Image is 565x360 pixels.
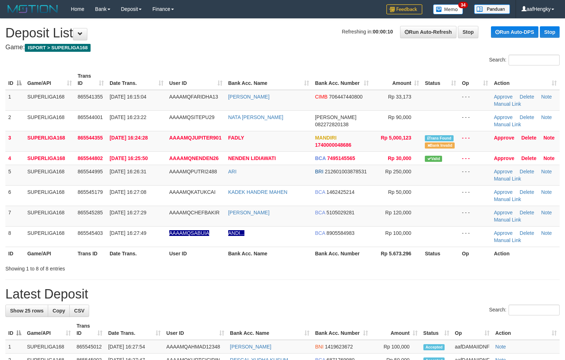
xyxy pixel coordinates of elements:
[459,151,491,165] td: - - -
[312,69,372,90] th: Bank Acc. Number: activate to sort column ascending
[520,210,534,215] a: Delete
[315,230,325,236] span: BCA
[541,169,552,174] a: Note
[520,230,534,236] a: Delete
[372,69,422,90] th: Amount: activate to sort column ascending
[10,308,43,314] span: Show 25 rows
[315,155,326,161] span: BCA
[169,210,220,215] span: AAAAMQCHEFBAKIR
[24,185,75,206] td: SUPERLIGA168
[388,114,412,120] span: Rp 90,000
[385,210,411,215] span: Rp 120,000
[521,135,536,141] a: Delete
[228,169,236,174] a: ARI
[228,94,270,100] a: [PERSON_NAME]
[5,319,24,340] th: ID: activate to sort column descending
[491,247,560,260] th: Action
[312,319,371,340] th: Bank Acc. Number: activate to sort column ascending
[169,155,219,161] span: AAAAMQNENDEN26
[230,344,271,350] a: [PERSON_NAME]
[494,94,513,100] a: Approve
[315,210,325,215] span: BCA
[458,26,478,38] a: Stop
[110,114,146,120] span: [DATE] 16:23:22
[543,155,555,161] a: Note
[325,169,367,174] span: Copy 212601003878531 to clipboard
[24,131,75,151] td: SUPERLIGA168
[312,247,372,260] th: Bank Acc. Number
[423,344,445,350] span: Accepted
[327,155,355,161] span: Copy 7495145565 to clipboard
[5,151,24,165] td: 4
[24,151,75,165] td: SUPERLIGA168
[494,237,521,243] a: Manual Link
[315,94,327,100] span: CIMB
[5,131,24,151] td: 3
[228,210,270,215] a: [PERSON_NAME]
[110,94,146,100] span: [DATE] 16:15:04
[5,44,560,51] h4: Game:
[166,69,225,90] th: User ID: activate to sort column ascending
[78,230,103,236] span: 865545403
[5,110,24,131] td: 2
[110,135,148,141] span: [DATE] 16:24:28
[78,189,103,195] span: 865545179
[228,230,244,236] a: ANDI...
[164,340,227,354] td: AAAAMQAHMAD12348
[541,210,552,215] a: Note
[433,4,463,14] img: Button%20Memo.svg
[494,155,514,161] a: Approve
[422,69,459,90] th: Status: activate to sort column ascending
[228,189,288,195] a: KADEK HANDRE MAHEN
[169,169,217,174] span: AAAAMQPUTRI2488
[458,2,468,8] span: 34
[540,26,560,38] a: Stop
[69,305,89,317] a: CSV
[371,319,421,340] th: Amount: activate to sort column ascending
[388,155,411,161] span: Rp 30,000
[494,230,513,236] a: Approve
[315,122,348,127] span: Copy 082272820138 to clipboard
[474,4,510,14] img: panduan.png
[78,114,103,120] span: 865544001
[520,94,534,100] a: Delete
[422,247,459,260] th: Status
[452,319,492,340] th: Op: activate to sort column ascending
[169,94,218,100] span: AAAAMQFARIDHA13
[315,344,323,350] span: BNI
[78,94,103,100] span: 865541355
[315,114,356,120] span: [PERSON_NAME]
[541,94,552,100] a: Note
[110,230,146,236] span: [DATE] 16:27:49
[169,114,215,120] span: AAAAMQSITEPU29
[5,90,24,111] td: 1
[459,90,491,111] td: - - -
[425,156,442,162] span: Valid transaction
[24,319,74,340] th: Game/API: activate to sort column ascending
[5,26,560,40] h1: Deposit List
[372,247,422,260] th: Rp 5.673.296
[74,340,105,354] td: 865545012
[459,206,491,226] td: - - -
[494,196,521,202] a: Manual Link
[227,319,312,340] th: Bank Acc. Name: activate to sort column ascending
[520,114,534,120] a: Delete
[228,135,244,141] a: FADLY
[386,4,422,14] img: Feedback.jpg
[541,230,552,236] a: Note
[494,210,513,215] a: Approve
[459,131,491,151] td: - - -
[48,305,70,317] a: Copy
[105,319,164,340] th: Date Trans.: activate to sort column ascending
[520,189,534,195] a: Delete
[385,230,411,236] span: Rp 100,000
[78,155,103,161] span: 865544802
[494,169,513,174] a: Approve
[107,69,166,90] th: Date Trans.: activate to sort column ascending
[24,206,75,226] td: SUPERLIGA168
[326,230,354,236] span: Copy 8905584983 to clipboard
[24,69,75,90] th: Game/API: activate to sort column ascending
[5,262,230,272] div: Showing 1 to 8 of 8 entries
[492,319,560,340] th: Action: activate to sort column ascending
[541,114,552,120] a: Note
